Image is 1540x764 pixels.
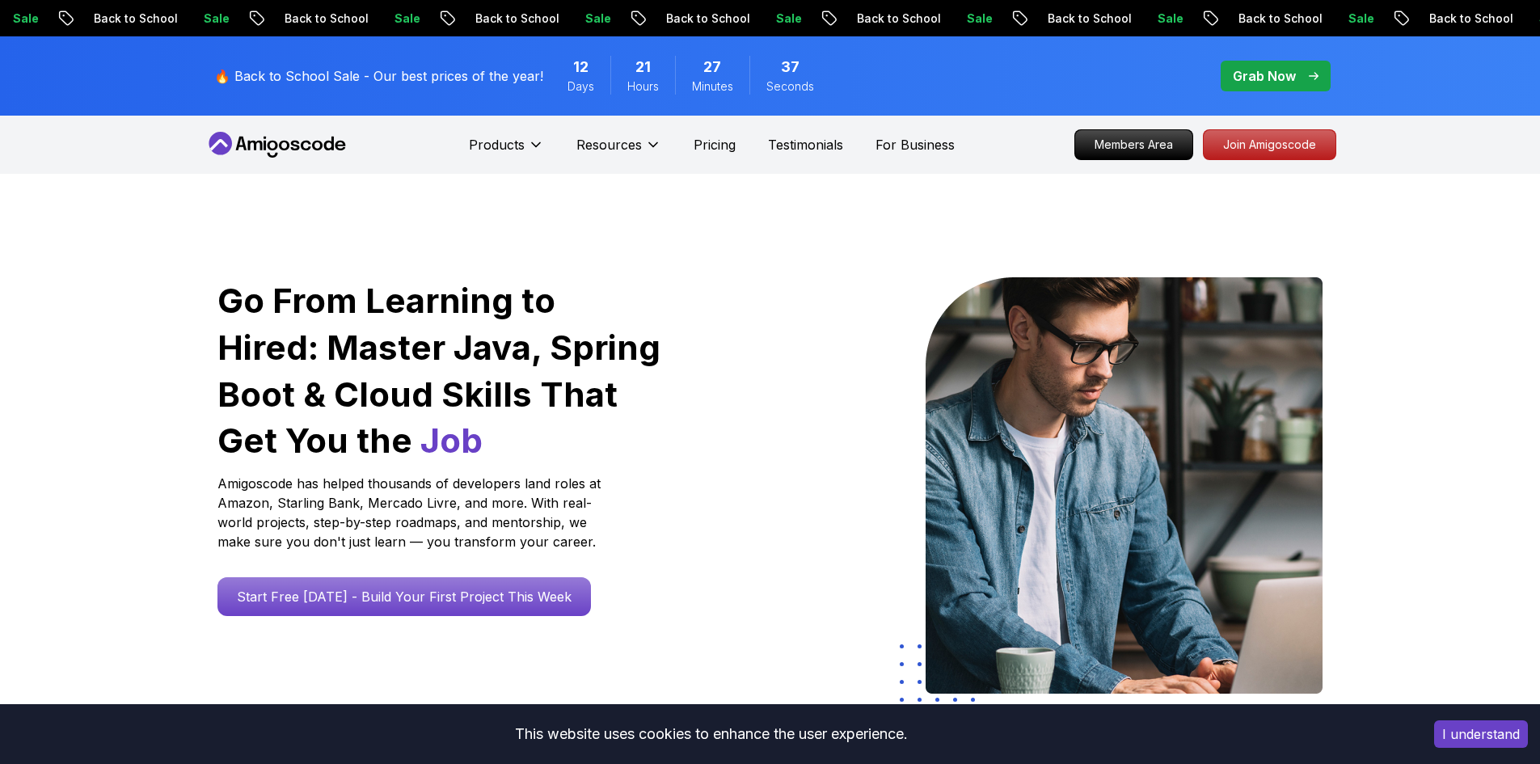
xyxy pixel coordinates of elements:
span: Seconds [766,78,814,95]
a: Pricing [694,135,736,154]
span: 37 Seconds [781,56,800,78]
span: 21 Hours [635,56,651,78]
span: Days [567,78,594,95]
button: Products [469,135,544,167]
p: 🔥 Back to School Sale - Our best prices of the year! [214,66,543,86]
p: Back to School [1223,11,1333,27]
button: Resources [576,135,661,167]
p: Sale [570,11,622,27]
span: Hours [627,78,659,95]
div: This website uses cookies to enhance the user experience. [12,716,1410,752]
a: For Business [875,135,955,154]
p: Grab Now [1233,66,1296,86]
p: Products [469,135,525,154]
p: Sale [379,11,431,27]
a: Testimonials [768,135,843,154]
p: Back to School [1414,11,1524,27]
p: Sale [951,11,1003,27]
span: 12 Days [573,56,589,78]
p: Sale [1333,11,1385,27]
span: Job [420,420,483,461]
span: 27 Minutes [703,56,721,78]
p: Back to School [651,11,761,27]
p: Sale [1142,11,1194,27]
img: hero [926,277,1323,694]
a: Members Area [1074,129,1193,160]
p: Back to School [460,11,570,27]
a: Join Amigoscode [1203,129,1336,160]
h1: Go From Learning to Hired: Master Java, Spring Boot & Cloud Skills That Get You the [217,277,663,464]
p: Members Area [1075,130,1192,159]
p: Back to School [269,11,379,27]
p: Resources [576,135,642,154]
a: Start Free [DATE] - Build Your First Project This Week [217,577,591,616]
p: Sale [761,11,812,27]
p: Back to School [842,11,951,27]
p: Join Amigoscode [1204,130,1335,159]
button: Accept cookies [1434,720,1528,748]
p: Amigoscode has helped thousands of developers land roles at Amazon, Starling Bank, Mercado Livre,... [217,474,605,551]
p: Back to School [78,11,188,27]
p: Sale [188,11,240,27]
p: Back to School [1032,11,1142,27]
span: Minutes [692,78,733,95]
